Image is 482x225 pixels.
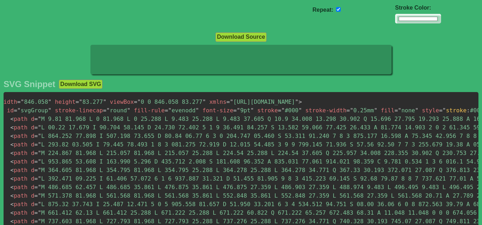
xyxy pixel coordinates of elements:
span: " [38,184,41,191]
span: " [38,158,41,165]
span: < [10,116,14,122]
span: = [35,124,38,131]
label: Stroke Color: [395,5,441,11]
span: id [7,107,14,114]
span: = [17,98,21,105]
span: < [10,167,14,173]
span: path [10,184,27,191]
input: auto [336,7,341,12]
span: = [35,175,38,182]
span: round [103,107,130,114]
span: stroke-linecap [55,107,103,114]
span: " [137,98,141,105]
span: stroke [446,107,467,114]
span: d [31,150,35,156]
span: " [38,124,41,131]
button: Download SVG [59,80,103,89]
span: = [103,107,106,114]
span: = [233,107,237,114]
span: " [48,98,52,105]
span: " [38,150,41,156]
span: d [31,209,35,216]
span: path [10,133,27,139]
span: " [38,133,41,139]
span: = [35,133,38,139]
span: " [398,107,402,114]
span: " [195,107,199,114]
span: = [394,107,398,114]
span: " [38,209,41,216]
span: xmlns [209,98,226,105]
span: " [168,107,172,114]
span: fill-rule [134,107,165,114]
span: path [10,116,27,122]
span: " [251,107,254,114]
span: d [31,201,35,208]
span: " [38,192,41,199]
span: " [415,107,419,114]
span: fill [381,107,395,114]
span: < [10,209,14,216]
span: " [237,107,240,114]
span: < [10,141,14,148]
span: = [35,116,38,122]
span: = [14,107,17,114]
span: #000 [278,107,302,114]
span: path [10,124,27,131]
span: d [31,116,35,122]
span: evenodd [165,107,199,114]
span: " [38,141,41,148]
span: < [10,201,14,208]
span: = [35,192,38,199]
span: " [298,107,302,114]
span: d [31,175,35,182]
span: d [31,184,35,191]
span: 0.25mm [346,107,377,114]
span: style [422,107,439,114]
span: = [35,150,38,156]
span: : [467,107,470,114]
span: = [35,167,38,173]
span: stroke [257,107,278,114]
span: = [35,158,38,165]
span: =" [439,107,446,114]
span: path [10,209,27,216]
span: < [10,124,14,131]
span: < [10,218,14,225]
span: path [10,150,27,156]
span: = [134,98,137,105]
span: = [75,98,79,105]
span: " [38,201,41,208]
span: path [10,218,27,225]
span: d [31,158,35,165]
span: path [10,141,27,148]
span: < [10,150,14,156]
span: path [10,192,27,199]
span: d [31,167,35,173]
span: " [281,107,285,114]
span: < [10,175,14,182]
span: > [298,98,302,105]
label: Repeat: [313,7,334,13]
span: d [31,124,35,131]
span: d [31,218,35,225]
span: height [55,98,75,105]
span: " [38,116,41,122]
span: path [10,175,27,182]
span: " [295,98,299,105]
span: = [346,107,350,114]
span: < [10,158,14,165]
span: " [48,107,52,114]
span: " [203,98,206,105]
span: = [165,107,168,114]
span: 0 0 846.058 83.277 [134,98,206,105]
span: " [17,107,21,114]
span: " [106,107,110,114]
span: < [10,192,14,199]
span: < [10,133,14,139]
span: " [21,98,24,105]
span: " [127,107,131,114]
span: = [35,201,38,208]
span: = [226,98,230,105]
span: " [38,218,41,225]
